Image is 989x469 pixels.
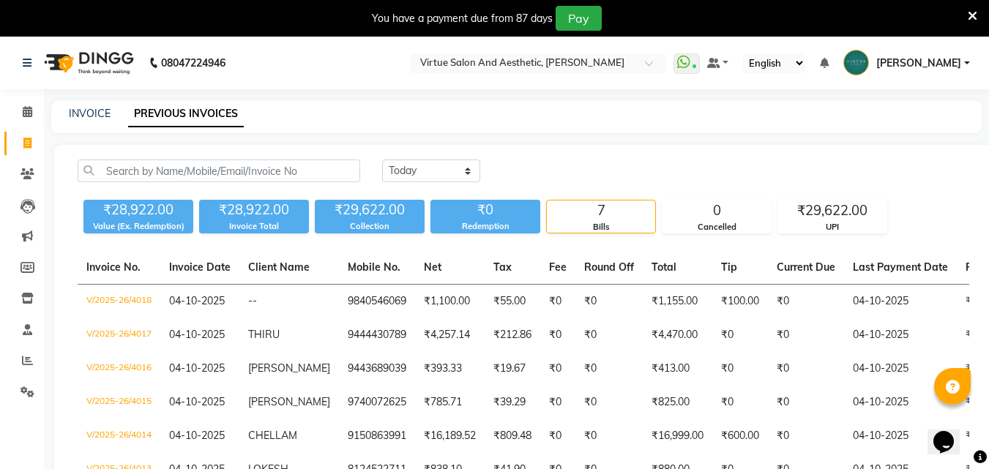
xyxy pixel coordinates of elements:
div: 0 [663,200,771,221]
span: Last Payment Date [853,260,948,274]
td: ₹212.86 [485,318,540,352]
td: ₹0 [540,352,575,386]
td: ₹1,155.00 [643,285,712,319]
div: ₹28,922.00 [199,200,309,220]
td: V/2025-26/4016 [78,352,160,386]
span: 04-10-2025 [169,395,225,408]
td: ₹600.00 [712,419,768,453]
div: ₹29,622.00 [778,200,887,221]
span: Tax [493,260,512,274]
span: [PERSON_NAME] [248,395,330,408]
span: Fee [549,260,567,274]
td: ₹0 [768,386,844,419]
span: Mobile No. [348,260,400,274]
div: Invoice Total [199,220,309,233]
td: ₹39.29 [485,386,540,419]
td: 9840546069 [339,285,415,319]
td: 9443689039 [339,352,415,386]
td: 9150863991 [339,419,415,453]
td: ₹0 [540,285,575,319]
td: ₹413.00 [643,352,712,386]
td: V/2025-26/4014 [78,419,160,453]
div: Cancelled [663,221,771,233]
td: ₹0 [575,285,643,319]
td: 04-10-2025 [844,386,957,419]
div: Collection [315,220,425,233]
td: ₹0 [540,386,575,419]
div: Redemption [430,220,540,233]
td: ₹0 [540,419,575,453]
td: V/2025-26/4018 [78,285,160,319]
td: 04-10-2025 [844,419,957,453]
td: ₹100.00 [712,285,768,319]
td: ₹1,100.00 [415,285,485,319]
span: THIRU [248,328,280,341]
td: ₹785.71 [415,386,485,419]
span: 04-10-2025 [169,328,225,341]
td: ₹825.00 [643,386,712,419]
td: ₹0 [768,352,844,386]
span: Net [424,260,441,274]
div: ₹28,922.00 [83,200,193,220]
span: Current Due [777,260,835,274]
div: ₹0 [430,200,540,220]
td: 04-10-2025 [844,352,957,386]
td: 04-10-2025 [844,318,957,352]
b: 08047224946 [161,42,225,83]
iframe: chat widget [928,410,974,454]
img: logo [37,42,138,83]
td: ₹0 [712,352,768,386]
div: ₹29,622.00 [315,200,425,220]
td: ₹16,189.52 [415,419,485,453]
td: ₹0 [768,318,844,352]
span: -- [248,294,257,307]
div: Value (Ex. Redemption) [83,220,193,233]
span: Total [652,260,676,274]
td: ₹4,257.14 [415,318,485,352]
span: Client Name [248,260,310,274]
a: PREVIOUS INVOICES [128,101,244,127]
span: CHELLAM [248,429,297,442]
td: ₹0 [575,352,643,386]
img: Vignesh [843,50,869,75]
td: ₹0 [768,285,844,319]
td: ₹0 [575,419,643,453]
td: ₹809.48 [485,419,540,453]
span: 04-10-2025 [169,361,225,375]
td: 9444430789 [339,318,415,352]
td: ₹0 [575,386,643,419]
div: You have a payment due from 87 days [372,11,553,26]
span: Round Off [584,260,634,274]
td: ₹4,470.00 [643,318,712,352]
td: V/2025-26/4017 [78,318,160,352]
div: 7 [547,200,655,221]
td: 04-10-2025 [844,285,957,319]
div: Bills [547,221,655,233]
td: ₹0 [540,318,575,352]
span: Invoice No. [86,260,141,274]
a: INVOICE [69,107,111,120]
input: Search by Name/Mobile/Email/Invoice No [78,160,360,182]
span: 04-10-2025 [169,294,225,307]
span: [PERSON_NAME] [876,56,961,71]
span: Invoice Date [169,260,231,274]
span: 04-10-2025 [169,429,225,442]
td: ₹0 [575,318,643,352]
td: ₹393.33 [415,352,485,386]
div: UPI [778,221,887,233]
td: 9740072625 [339,386,415,419]
td: ₹16,999.00 [643,419,712,453]
span: Tip [721,260,737,274]
td: ₹55.00 [485,285,540,319]
button: Pay [556,6,602,31]
td: V/2025-26/4015 [78,386,160,419]
td: ₹19.67 [485,352,540,386]
td: ₹0 [768,419,844,453]
td: ₹0 [712,318,768,352]
td: ₹0 [712,386,768,419]
span: [PERSON_NAME] [248,361,330,375]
